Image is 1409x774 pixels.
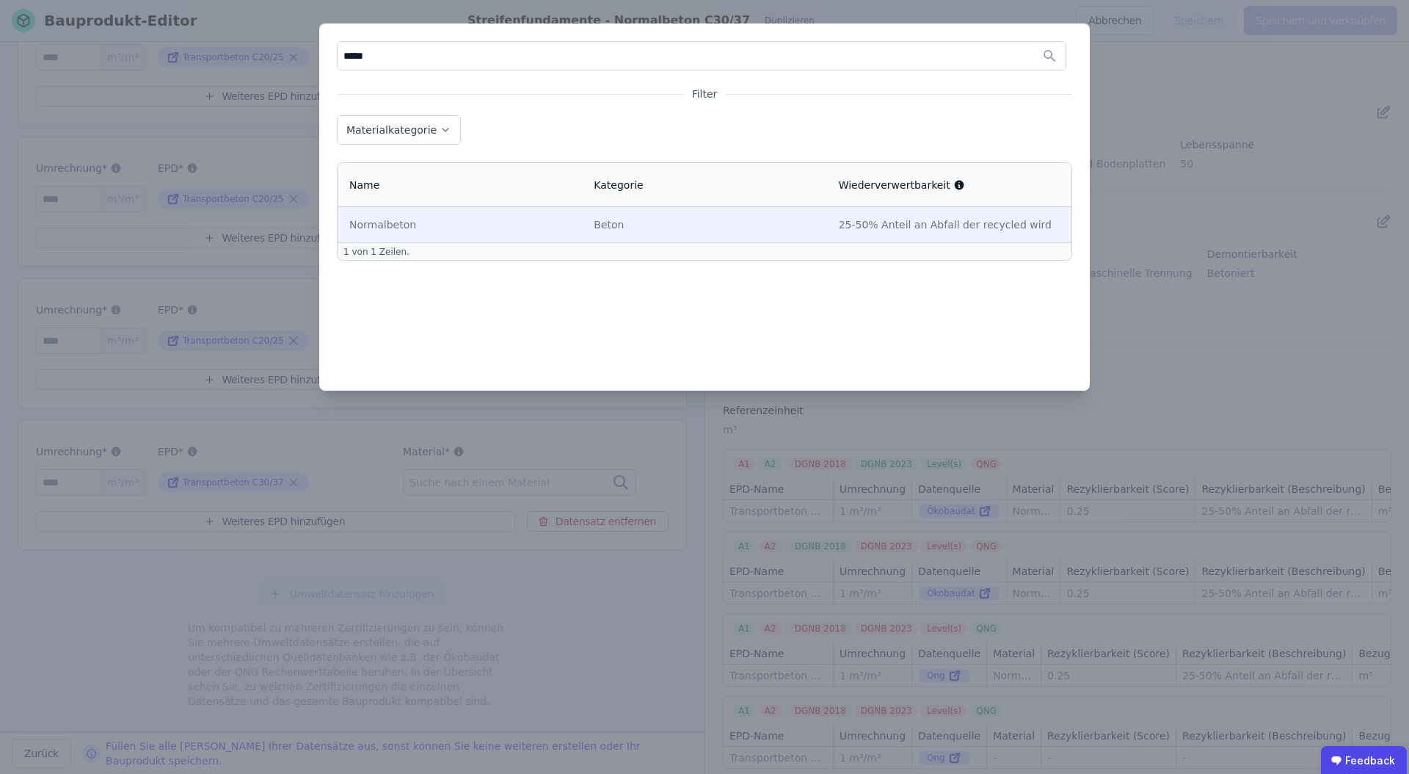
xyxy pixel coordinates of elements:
[594,178,643,192] div: Kategorie
[839,178,965,192] div: Wiederverwertbarkeit
[683,87,727,101] span: Filter
[338,116,460,144] button: Materialkategorie
[594,217,815,232] div: Beton
[839,217,1060,232] div: 25-50% Anteil an Abfall der recycled wird
[349,178,379,192] div: Name
[349,217,570,232] div: Normalbeton
[337,243,1072,261] div: 1 von 1 Zeilen .
[346,124,440,136] label: Materialkategorie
